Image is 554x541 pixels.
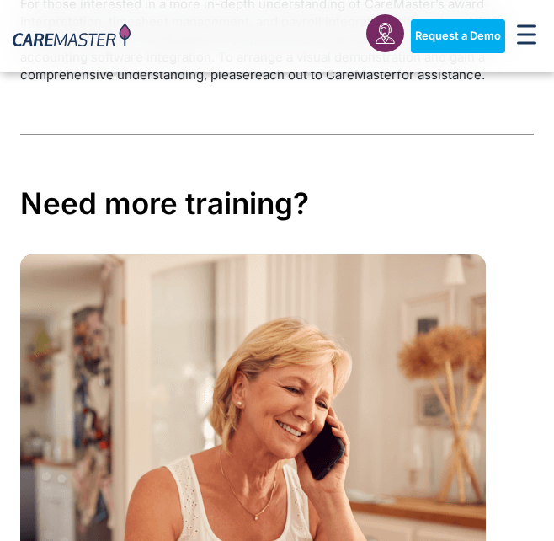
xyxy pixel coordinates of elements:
[13,24,131,50] img: CareMaster Logo
[20,185,534,221] div: Need more training?
[415,29,501,43] span: Request a Demo
[250,67,397,83] a: reach out to CareMaster
[512,19,541,53] div: Menu Toggle
[411,19,505,53] a: Request a Demo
